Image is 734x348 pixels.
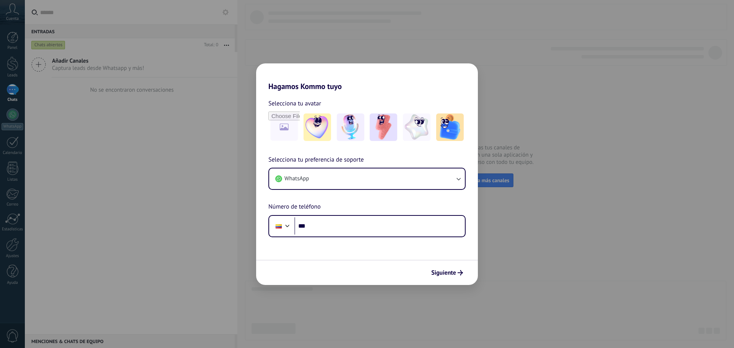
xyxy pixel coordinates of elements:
[403,113,430,141] img: -4.jpeg
[268,99,321,108] span: Selecciona tu avatar
[337,113,364,141] img: -2.jpeg
[436,113,464,141] img: -5.jpeg
[304,113,331,141] img: -1.jpeg
[268,202,321,212] span: Número de teléfono
[271,218,286,234] div: Colombia: + 57
[268,155,364,165] span: Selecciona tu preferencia de soporte
[269,168,465,189] button: WhatsApp
[431,270,456,275] span: Siguiente
[284,175,309,183] span: WhatsApp
[370,113,397,141] img: -3.jpeg
[428,266,466,279] button: Siguiente
[256,63,478,91] h2: Hagamos Kommo tuyo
